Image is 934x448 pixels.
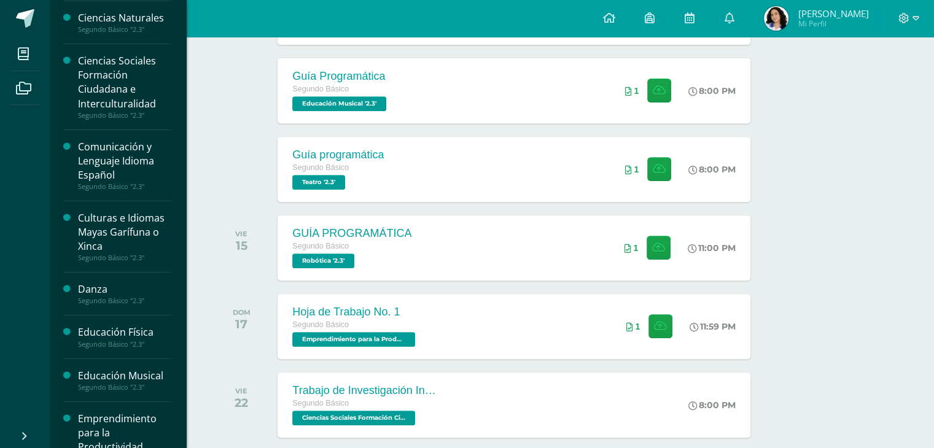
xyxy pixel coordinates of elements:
[78,325,171,339] div: Educación Física
[764,6,788,31] img: f913bc69c2c4e95158e6b40bfab6bd90.png
[625,164,639,174] div: Archivos entregados
[624,243,638,253] div: Archivos entregados
[292,253,354,268] span: Robótica '2.3'
[688,242,736,253] div: 11:00 PM
[292,163,349,172] span: Segundo Básico
[690,321,736,332] div: 11:59 PM
[78,340,171,349] div: Segundo Básico "2.3"
[233,317,251,331] div: 17
[688,164,736,175] div: 8:00 PM
[78,54,171,110] div: Ciencias Sociales Formación Ciudadana e Interculturalidad
[634,86,639,96] span: 1
[292,384,440,397] div: Trabajo de Investigación Individual
[292,149,384,161] div: Guía programática
[78,111,171,120] div: Segundo Básico "2.3"
[292,242,349,250] span: Segundo Básico
[292,85,349,93] span: Segundo Básico
[78,140,171,191] a: Comunicación y Lenguaje Idioma EspañolSegundo Básico "2.3"
[633,243,638,253] span: 1
[625,86,639,96] div: Archivos entregados
[292,70,389,83] div: Guía Programática
[798,18,868,29] span: Mi Perfil
[235,395,248,410] div: 22
[635,322,640,331] span: 1
[78,296,171,305] div: Segundo Básico "2.3"
[78,325,171,348] a: Educación FísicaSegundo Básico "2.3"
[78,369,171,392] a: Educación MusicalSegundo Básico "2.3"
[798,7,868,20] span: [PERSON_NAME]
[78,282,171,296] div: Danza
[292,332,415,347] span: Emprendimiento para la Productividad '2.3'
[235,230,247,238] div: VIE
[626,322,640,331] div: Archivos entregados
[292,306,418,319] div: Hoja de Trabajo No. 1
[78,282,171,305] a: DanzaSegundo Básico "2.3"
[292,320,349,329] span: Segundo Básico
[78,11,171,25] div: Ciencias Naturales
[233,308,251,317] div: DOM
[78,25,171,34] div: Segundo Básico "2.3"
[78,211,171,262] a: Culturas e Idiomas Mayas Garífuna o XincaSegundo Básico "2.3"
[78,211,171,253] div: Culturas e Idiomas Mayas Garífuna o Xinca
[78,182,171,191] div: Segundo Básico "2.3"
[78,383,171,392] div: Segundo Básico "2.3"
[292,411,415,425] span: Ciencias Sociales Formación Ciudadana e Interculturalidad '2.3'
[78,54,171,119] a: Ciencias Sociales Formación Ciudadana e InterculturalidadSegundo Básico "2.3"
[688,85,736,96] div: 8:00 PM
[292,399,349,407] span: Segundo Básico
[78,140,171,182] div: Comunicación y Lenguaje Idioma Español
[292,227,411,240] div: GUÍA PROGRAMÁTICA
[688,400,736,411] div: 8:00 PM
[292,96,386,111] span: Educación Musical '2.3'
[292,175,345,190] span: Teatro '2.3'
[78,253,171,262] div: Segundo Básico "2.3"
[235,238,247,253] div: 15
[634,164,639,174] span: 1
[78,11,171,34] a: Ciencias NaturalesSegundo Básico "2.3"
[235,387,248,395] div: VIE
[78,369,171,383] div: Educación Musical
